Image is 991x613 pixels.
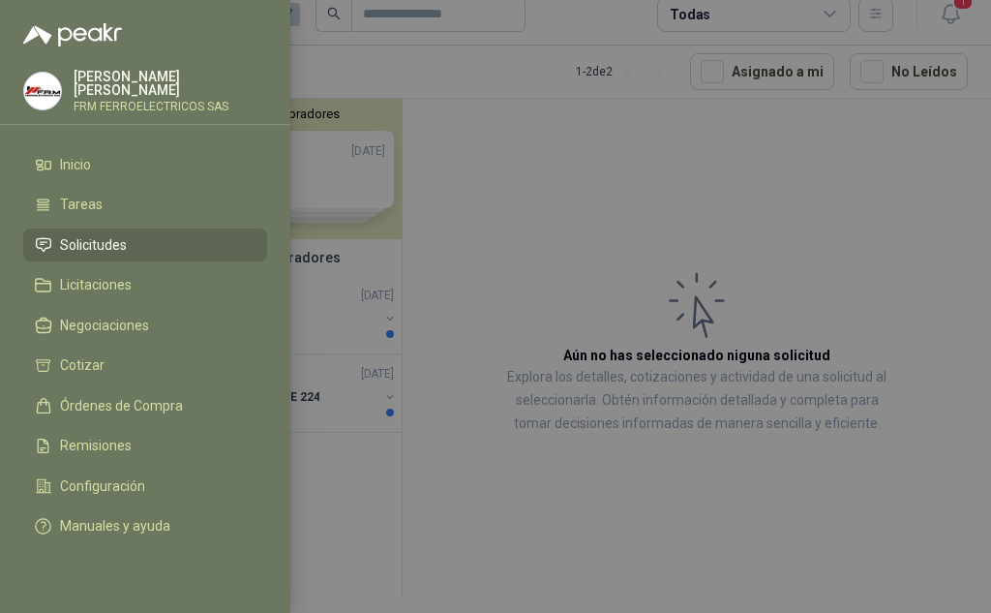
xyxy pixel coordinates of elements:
span: Cotizar [60,357,105,373]
a: Configuración [23,470,267,503]
a: Manuales y ayuda [23,510,267,543]
a: Cotizar [23,350,267,383]
p: FRM FERROELECTRICOS SAS [74,101,267,112]
a: Solicitudes [23,229,267,261]
a: Inicio [23,148,267,181]
span: Inicio [60,157,91,172]
img: Logo peakr [23,23,122,46]
a: Tareas [23,189,267,222]
span: Manuales y ayuda [60,518,170,534]
a: Licitaciones [23,269,267,302]
span: Licitaciones [60,277,132,292]
span: Configuración [60,478,145,494]
a: Negociaciones [23,309,267,342]
span: Negociaciones [60,318,149,333]
a: Remisiones [23,430,267,463]
a: Órdenes de Compra [23,389,267,422]
p: [PERSON_NAME] [PERSON_NAME] [74,70,267,97]
span: Remisiones [60,438,132,453]
img: Company Logo [24,73,61,109]
span: Tareas [60,197,103,212]
span: Órdenes de Compra [60,398,183,414]
span: Solicitudes [60,237,127,253]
